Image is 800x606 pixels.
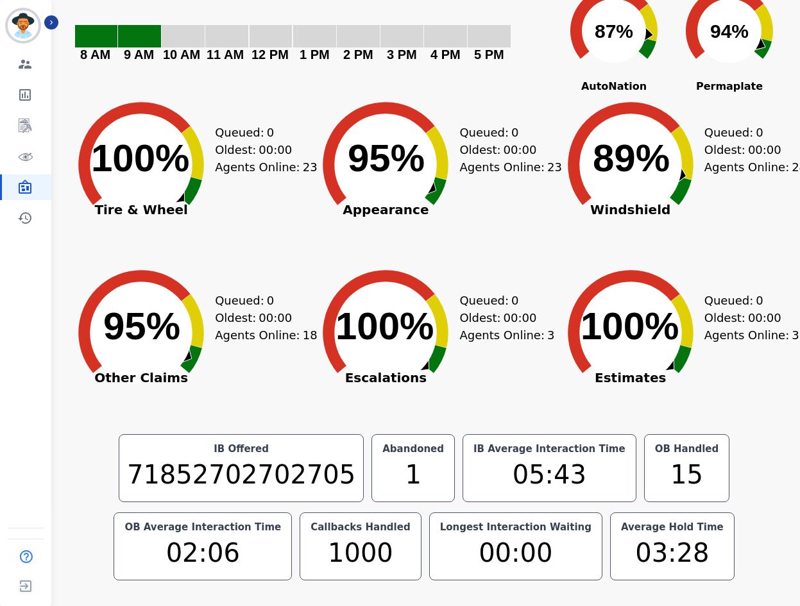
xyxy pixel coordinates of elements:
div: Oldest: [215,309,311,326]
div: 03:28 [618,534,726,572]
text: 95% [348,137,425,180]
span: 3 [792,326,799,344]
div: Agents Online: [459,158,568,176]
div: IB Offered [127,442,355,455]
div: 00:00 [438,534,594,572]
span: 0 [511,292,518,309]
text: 100% [336,305,434,348]
div: Oldest: [459,141,556,158]
span: 00:00 [259,309,292,326]
span: Windshield [550,203,711,216]
text: 3 PM [387,47,417,62]
span: 00:00 [748,309,781,326]
span: Escalations [305,371,466,384]
img: Bordered avatar [8,10,38,41]
span: 0 [511,124,518,141]
div: Callbacks Handled [308,521,413,534]
text: 10 AM [163,47,200,62]
div: Agents Online: [215,326,324,344]
span: Permaplate [672,79,787,94]
span: Other Claims [61,371,221,384]
text: 11 AM [207,47,244,62]
text: 100% [581,305,679,348]
span: 3 [547,326,554,344]
text: 100% [91,137,189,180]
div: 1000 [308,534,413,572]
span: Tire & Wheel [61,203,221,216]
text: 5 PM [474,47,504,62]
text: 9 AM [124,47,154,62]
span: 23 [547,158,562,176]
text: 4 PM [430,47,461,62]
text: 89% [593,137,670,180]
span: 0 [756,292,763,309]
div: 05:43 [471,455,628,494]
text: 2 PM [343,47,373,62]
div: Queued: [215,292,311,309]
div: Queued: [215,124,311,141]
span: 0 [267,292,274,309]
div: 02:06 [122,534,284,572]
span: 00:00 [504,141,537,158]
div: OB Handled [652,442,722,455]
text: 12 PM [251,47,289,62]
div: 1 [380,455,447,494]
div: Agents Online: [459,326,568,344]
span: 0 [267,124,274,141]
span: 00:00 [259,141,292,158]
div: OB Average Interaction Time [122,521,284,534]
div: Queued: [459,292,556,309]
span: 23 [303,158,318,176]
div: Average Hold Time [618,521,726,534]
span: 0 [756,124,763,141]
span: 18 [303,326,318,344]
text: 87% [595,21,633,42]
span: Appearance [305,203,466,216]
div: Queued: [459,124,556,141]
div: IB Average Interaction Time [471,442,628,455]
div: Agents Online: [215,158,324,176]
text: 94% [710,21,749,42]
text: 1 PM [300,47,330,62]
div: 15 [652,455,722,494]
span: 00:00 [504,309,537,326]
text: 95% [103,305,180,348]
div: 71852702702705 [127,455,355,494]
div: Abandoned [380,442,447,455]
span: Estimates [550,371,711,384]
div: Longest Interaction Waiting [438,521,594,534]
div: Oldest: [215,141,311,158]
div: Oldest: [459,309,556,326]
text: 8 AM [80,47,110,62]
span: 00:00 [748,141,781,158]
